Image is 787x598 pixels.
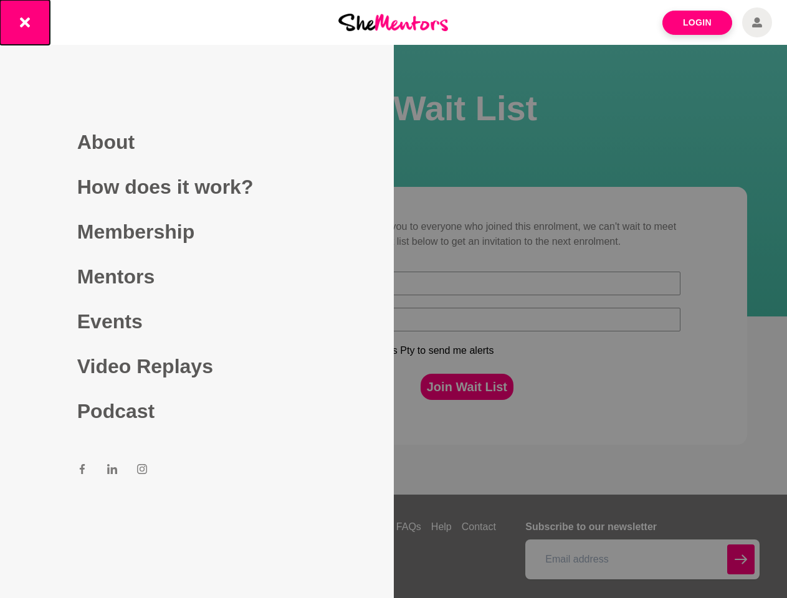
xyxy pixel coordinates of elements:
[77,389,317,434] a: Podcast
[107,463,117,478] a: LinkedIn
[77,209,317,254] a: Membership
[338,14,448,31] img: She Mentors Logo
[662,11,732,35] a: Login
[77,463,87,478] a: Facebook
[77,120,317,164] a: About
[77,254,317,299] a: Mentors
[77,164,317,209] a: How does it work?
[77,344,317,389] a: Video Replays
[77,299,317,344] a: Events
[137,463,147,478] a: Instagram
